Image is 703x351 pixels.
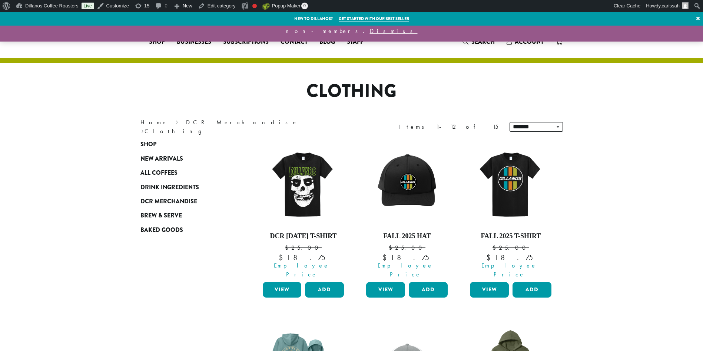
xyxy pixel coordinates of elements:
span: › [176,115,178,127]
img: DCR-Halloween-Tee-LTO-WEB-scaled.jpg [261,141,346,226]
a: Fall 2025 T-Shirt $25.00 Employee Price [468,141,553,279]
a: Baked Goods [140,223,229,237]
a: New Arrivals [140,152,229,166]
span: Shop [149,37,165,47]
div: Focus keyphrase not set [252,4,257,8]
a: Staff [341,36,369,48]
span: Businesses [177,37,211,47]
bdi: 18.75 [486,253,535,262]
bdi: 18.75 [279,253,328,262]
span: Blog [319,37,335,47]
span: $ [486,253,494,262]
a: Get started with our best seller [339,16,409,22]
div: Items 1-12 of 15 [398,122,498,131]
span: Employee Price [361,261,450,279]
span: › [141,124,144,136]
a: × [693,12,703,25]
span: 0 [301,3,308,9]
span: Baked Goods [140,226,183,235]
span: $ [382,253,390,262]
a: Shop [143,36,171,48]
span: $ [285,244,291,252]
a: Dismiss [370,27,418,35]
span: Drink Ingredients [140,183,199,192]
h1: Clothing [135,81,568,102]
span: DCR Merchandise [140,197,197,206]
a: View [470,282,509,298]
span: $ [493,244,499,252]
span: Search [471,37,495,46]
span: Contact [281,37,308,47]
span: All Coffees [140,168,178,178]
button: Add [513,282,551,298]
a: DCR [DATE] T-Shirt $25.00 Employee Price [261,141,346,279]
a: View [263,282,302,298]
nav: Breadcrumb [140,118,341,136]
a: View [366,282,405,298]
span: Shop [140,140,156,149]
a: Live [82,3,94,9]
span: Staff [347,37,364,47]
bdi: 25.00 [389,244,425,252]
a: Drink Ingredients [140,180,229,194]
span: Subscriptions [223,37,269,47]
span: Account [515,37,544,46]
span: Employee Price [258,261,346,279]
span: Employee Price [465,261,553,279]
span: Brew & Serve [140,211,182,220]
a: Shop [140,137,229,151]
bdi: 25.00 [285,244,322,252]
span: New Arrivals [140,154,183,164]
a: DCR Merchandise [140,194,229,209]
a: Fall 2025 Hat $25.00 Employee Price [364,141,450,279]
a: DCR Merchandise [186,118,298,126]
span: carissah [662,3,680,9]
a: All Coffees [140,166,229,180]
a: Brew & Serve [140,209,229,223]
img: DCR-Retro-Three-Strip-Circle-Tee-Fall-WEB-scaled.jpg [468,141,553,226]
h4: DCR [DATE] T-Shirt [261,232,346,240]
h4: Fall 2025 Hat [364,232,450,240]
span: $ [389,244,395,252]
button: Add [305,282,344,298]
span: $ [279,253,286,262]
img: DCR-Retro-Three-Strip-Circle-Patch-Trucker-Hat-Fall-WEB-scaled.jpg [364,141,450,226]
bdi: 25.00 [493,244,529,252]
button: Add [409,282,448,298]
a: Home [140,118,168,126]
bdi: 18.75 [382,253,432,262]
a: Search [457,36,501,48]
h4: Fall 2025 T-Shirt [468,232,553,240]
